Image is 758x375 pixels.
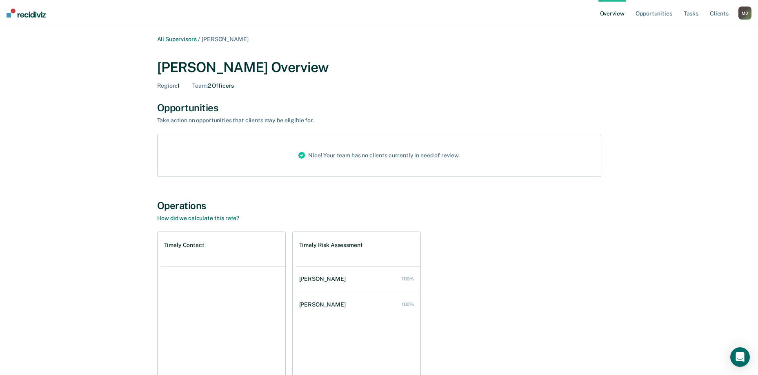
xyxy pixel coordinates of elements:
div: Opportunities [157,102,601,114]
span: Region : [157,82,177,89]
a: All Supervisors [157,36,197,42]
div: 1 [157,82,180,89]
h1: Timely Contact [164,242,205,249]
div: 2 Officers [192,82,234,89]
div: [PERSON_NAME] [299,276,349,282]
div: [PERSON_NAME] Overview [157,59,601,76]
div: Open Intercom Messenger [730,347,750,367]
span: / [196,36,202,42]
a: [PERSON_NAME] 100% [296,293,420,316]
span: [PERSON_NAME] [202,36,248,42]
a: [PERSON_NAME] 100% [296,267,420,291]
button: MD [738,7,751,20]
div: Take action on opportunities that clients may be eligible for. [157,117,443,124]
img: Recidiviz [7,9,46,18]
h1: Timely Risk Assessment [299,242,363,249]
div: 100% [402,276,414,282]
div: Nice! Your team has no clients currently in need of review. [292,134,466,176]
div: [PERSON_NAME] [299,301,349,308]
a: How did we calculate this rate? [157,215,240,221]
div: 100% [402,302,414,307]
span: Team : [192,82,207,89]
div: M D [738,7,751,20]
div: Operations [157,200,601,212]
